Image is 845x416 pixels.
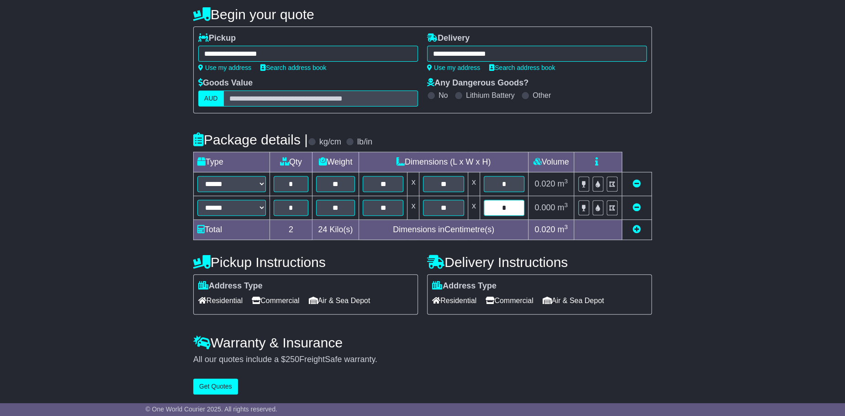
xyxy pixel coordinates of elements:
label: Any Dangerous Goods? [427,78,528,88]
label: Pickup [198,33,236,43]
label: Address Type [198,281,263,291]
label: lb/in [357,137,372,147]
div: All our quotes include a $ FreightSafe warranty. [193,355,652,365]
label: Other [533,91,551,100]
span: m [557,179,568,188]
span: Air & Sea Depot [309,293,370,308]
span: 24 [318,225,327,234]
td: x [407,196,419,220]
a: Remove this item [633,179,641,188]
td: x [407,172,419,196]
label: Lithium Battery [466,91,515,100]
span: 0.020 [534,179,555,188]
td: Volume [528,152,574,172]
sup: 3 [564,224,568,230]
td: Kilo(s) [312,220,359,240]
span: 250 [285,355,299,364]
td: x [468,196,480,220]
span: Air & Sea Depot [543,293,604,308]
a: Use my address [427,64,480,71]
a: Search address book [260,64,326,71]
span: m [557,225,568,234]
td: Type [194,152,270,172]
td: Dimensions in Centimetre(s) [359,220,528,240]
label: AUD [198,91,224,107]
span: Commercial [486,293,533,308]
span: Commercial [252,293,299,308]
span: Residential [432,293,476,308]
span: 0.020 [534,225,555,234]
a: Remove this item [633,203,641,212]
label: Address Type [432,281,496,291]
td: 2 [270,220,312,240]
sup: 3 [564,178,568,185]
h4: Pickup Instructions [193,255,418,270]
label: Goods Value [198,78,253,88]
a: Search address book [489,64,555,71]
span: © One World Courier 2025. All rights reserved. [145,405,277,413]
h4: Begin your quote [193,7,652,22]
label: No [438,91,448,100]
h4: Delivery Instructions [427,255,652,270]
h4: Warranty & Insurance [193,335,652,350]
td: Total [194,220,270,240]
a: Add new item [633,225,641,234]
td: x [468,172,480,196]
span: Residential [198,293,243,308]
span: 0.000 [534,203,555,212]
td: Weight [312,152,359,172]
a: Use my address [198,64,251,71]
label: Delivery [427,33,470,43]
sup: 3 [564,202,568,208]
td: Qty [270,152,312,172]
span: m [557,203,568,212]
label: kg/cm [319,137,341,147]
button: Get Quotes [193,379,238,395]
h4: Package details | [193,132,308,147]
td: Dimensions (L x W x H) [359,152,528,172]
